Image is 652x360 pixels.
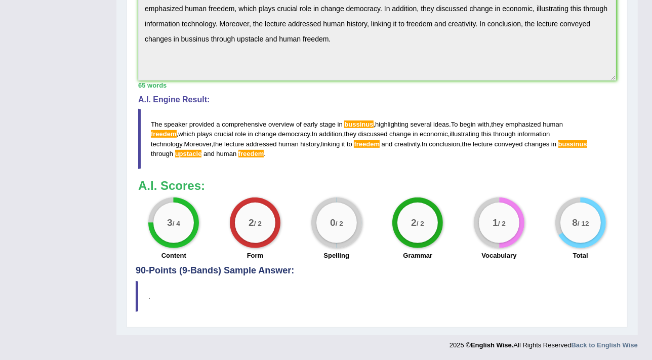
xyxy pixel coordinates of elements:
div: 2025 © All Rights Reserved [450,335,638,350]
blockquote: . [136,281,619,312]
span: Possible spelling mistake found. (did you mean: freedom) [151,130,177,138]
span: addition [319,130,342,138]
span: human [216,150,236,157]
span: they [491,121,504,128]
span: in [338,121,343,128]
span: discussed [358,130,388,138]
span: lecture [224,140,244,148]
span: role [235,130,246,138]
span: Possible spelling mistake found. (did you mean: unstable) [175,150,202,157]
span: emphasized [506,121,541,128]
span: it [342,140,345,148]
label: Total [573,251,588,260]
span: stage [319,121,336,128]
small: / 2 [254,220,262,228]
span: Possible spelling mistake found. (did you mean: freedom) [354,140,380,148]
label: Vocabulary [481,251,516,260]
span: illustrating [450,130,479,138]
small: / 2 [335,220,343,228]
span: change [255,130,276,138]
span: which [178,130,195,138]
small: / 2 [498,220,506,228]
span: highlighting [375,121,409,128]
small: / 2 [417,220,424,228]
span: in [413,130,418,138]
span: they [344,130,357,138]
span: In [312,130,317,138]
span: and [382,140,393,148]
span: To [451,121,458,128]
span: early [303,121,317,128]
span: Moreover [184,140,212,148]
strong: English Wise. [471,341,513,349]
label: Spelling [323,251,349,260]
span: economic [420,130,448,138]
h4: A.I. Engine Result: [138,95,616,104]
small: / 12 [578,220,589,228]
span: technology [151,140,182,148]
span: In [422,140,427,148]
span: to [347,140,352,148]
label: Grammar [403,251,432,260]
span: creativity [394,140,420,148]
span: linking [321,140,340,148]
span: in [551,140,556,148]
big: 1 [493,217,498,228]
span: comprehensive [222,121,266,128]
span: conclusion [429,140,460,148]
span: ideas [433,121,449,128]
span: Possible spelling mistake found. (did you mean: freedom) [238,150,264,157]
label: Form [247,251,264,260]
span: lecture [473,140,493,148]
big: 0 [330,217,336,228]
span: this [481,130,492,138]
div: 65 words [138,81,616,90]
small: / 4 [173,220,180,228]
span: plays [197,130,212,138]
a: Back to English Wise [572,341,638,349]
span: with [478,121,490,128]
span: democracy [278,130,310,138]
span: human [278,140,299,148]
label: Content [161,251,186,260]
span: speaker [164,121,187,128]
span: The [151,121,162,128]
span: provided [189,121,215,128]
span: of [296,121,302,128]
span: the [213,140,222,148]
span: Possible spelling mistake found. (did you mean: bus sinus) [344,121,373,128]
span: in [248,130,253,138]
span: begin [460,121,476,128]
span: crucial [214,130,233,138]
big: 3 [167,217,173,228]
span: changes [524,140,549,148]
span: history [300,140,319,148]
span: a [216,121,220,128]
span: Possible spelling mistake found. (did you mean: bus sinus) [558,140,587,148]
span: conveyed [495,140,523,148]
big: 2 [411,217,417,228]
span: through [151,150,173,157]
span: change [389,130,411,138]
span: overview [268,121,294,128]
big: 8 [572,217,578,228]
big: 2 [249,217,254,228]
span: the [462,140,471,148]
span: through [493,130,515,138]
span: and [203,150,215,157]
span: several [411,121,432,128]
span: human [543,121,563,128]
span: information [517,130,550,138]
span: addressed [246,140,277,148]
b: A.I. Scores: [138,179,205,192]
blockquote: , . , , . , , . , , . , . [138,109,616,169]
